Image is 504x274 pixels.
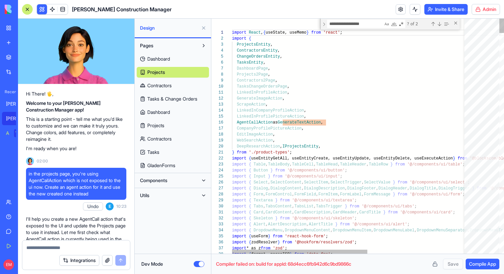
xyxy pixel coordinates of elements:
[254,162,266,167] span: Table
[453,156,455,161] span: }
[211,60,223,66] div: 6
[249,162,251,167] span: {
[263,204,266,209] span: ,
[37,158,48,164] span: 02:00
[330,210,333,215] span: ,
[275,216,278,221] span: }
[333,228,371,233] span: DropdownMenuItem
[237,96,282,101] span: GenerateImageAction
[302,180,304,185] span: ,
[302,126,304,131] span: ,
[302,186,304,191] span: ,
[249,216,251,221] span: {
[211,155,223,161] div: 22
[211,102,223,108] div: 13
[316,204,342,209] span: TabsTrigger
[285,228,330,233] span: DropdownMenuContent
[266,192,292,197] span: FormControl
[285,174,340,179] span: '@/components/ui/input'
[137,134,209,144] a: Contractors
[273,138,275,143] span: ,
[254,198,273,203] span: Textarea
[268,66,270,71] span: ,
[287,168,345,173] span: '@/components/ui/button'
[2,89,16,95] span: Recent
[249,228,251,233] span: {
[237,102,265,107] span: ScrapeAction
[469,261,496,267] span: Compile App
[290,162,292,167] span: ,
[237,48,277,53] span: ContractorsEntity
[345,186,347,191] span: ,
[443,20,450,28] div: Find in Selection (⌥⌘L)
[280,144,282,149] span: ,
[400,210,453,215] span: '@/components/ui/card'
[366,162,369,167] span: ,
[316,192,318,197] span: ,
[137,80,209,91] a: Contractors
[137,94,209,104] a: Tasks & Change Orders
[350,204,359,209] span: from
[453,20,458,26] div: Close (Escape)
[278,120,321,125] span: GenerateTextAction
[266,102,268,107] span: ,
[311,30,321,35] span: from
[275,168,285,173] span: from
[249,174,251,179] span: {
[268,222,306,227] span: AlertDescription
[292,204,294,209] span: ,
[338,162,340,167] span: ,
[320,19,460,30] div: Find / Replace
[72,5,172,13] span: [PERSON_NAME] Construction Manager
[287,90,290,95] span: ,
[321,19,327,30] div: Toggle Replace
[410,186,436,191] span: DialogTitle
[137,190,198,201] button: Utils
[249,156,251,161] span: {
[378,186,407,191] span: DialogHeader
[254,186,268,191] span: Dialog
[266,30,306,35] span: useState, useMemo
[270,168,273,173] span: }
[232,204,246,209] span: import
[407,222,410,227] span: ;
[318,144,321,149] span: ,
[273,120,277,125] span: as
[466,259,499,269] button: Compile App
[232,180,246,185] span: import
[266,162,268,167] span: ,
[266,222,268,227] span: ,
[410,180,467,185] span: '@/components/ui/select'
[383,210,386,215] span: }
[147,136,172,142] span: Contractors
[280,198,290,203] span: from
[237,138,273,143] span: WebSearchAction
[211,72,223,78] div: 8
[263,210,266,215] span: ,
[254,228,282,233] span: DropdownMenu
[237,72,268,77] span: Projects2Page
[292,198,354,203] span: '@/components/ui/textarea'
[237,150,246,155] span: from
[294,192,316,197] span: FormField
[327,20,383,28] textarea: Find
[106,202,114,210] span: E
[340,174,342,179] span: ;
[2,97,29,111] a: [PERSON_NAME] Construction - Project Management
[340,162,366,167] span: TableHeader
[211,167,223,173] div: 24
[2,112,29,125] a: [PERSON_NAME] Construction Manager
[59,255,99,266] button: Integrations
[211,96,223,102] div: 12
[211,48,223,54] div: 4
[137,54,209,64] a: Dashboard
[211,90,223,96] div: 11
[211,215,223,221] div: 32
[6,115,25,122] div: [PERSON_NAME] Construction Manager
[140,25,198,31] span: Design
[26,157,34,165] img: Ella_00000_wcx2te.png
[374,228,414,233] span: DropdownMenuLabel
[147,96,197,102] span: Tasks & Change Orders
[406,20,429,28] div: ? of 2
[280,54,282,59] span: ,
